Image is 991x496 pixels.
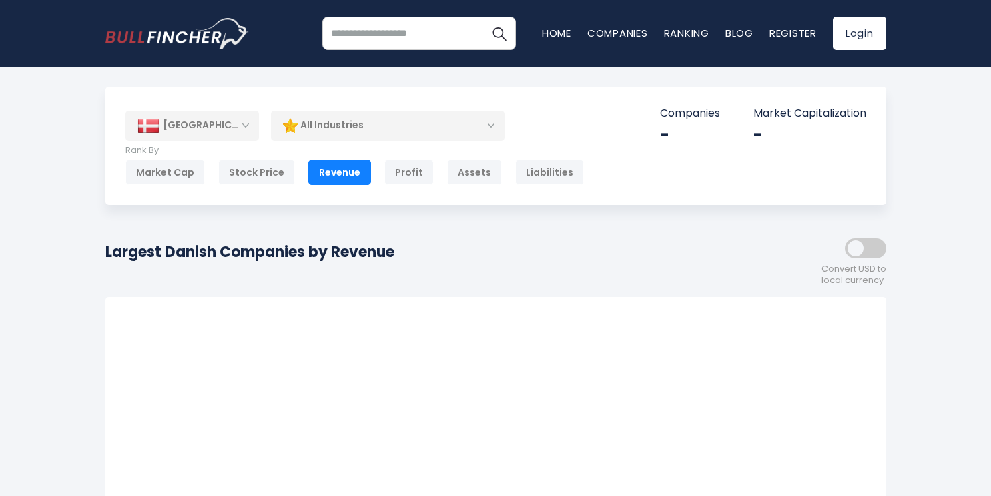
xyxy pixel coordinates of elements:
div: Liabilities [515,160,584,185]
div: Stock Price [218,160,295,185]
button: Search [482,17,516,50]
a: Ranking [664,26,709,40]
img: bullfincher logo [105,18,249,49]
p: Market Capitalization [753,107,866,121]
a: Register [769,26,817,40]
div: Profit [384,160,434,185]
p: Companies [660,107,720,121]
div: All Industries [271,110,505,141]
div: - [660,124,720,145]
a: Login [833,17,886,50]
a: Companies [587,26,648,40]
div: [GEOGRAPHIC_DATA] [125,111,259,140]
div: Assets [447,160,502,185]
a: Blog [725,26,753,40]
span: Convert USD to local currency [821,264,886,286]
p: Rank By [125,145,584,156]
div: Market Cap [125,160,205,185]
div: Revenue [308,160,371,185]
a: Go to homepage [105,18,249,49]
h1: Largest Danish Companies by Revenue [105,241,394,263]
a: Home [542,26,571,40]
div: - [753,124,866,145]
